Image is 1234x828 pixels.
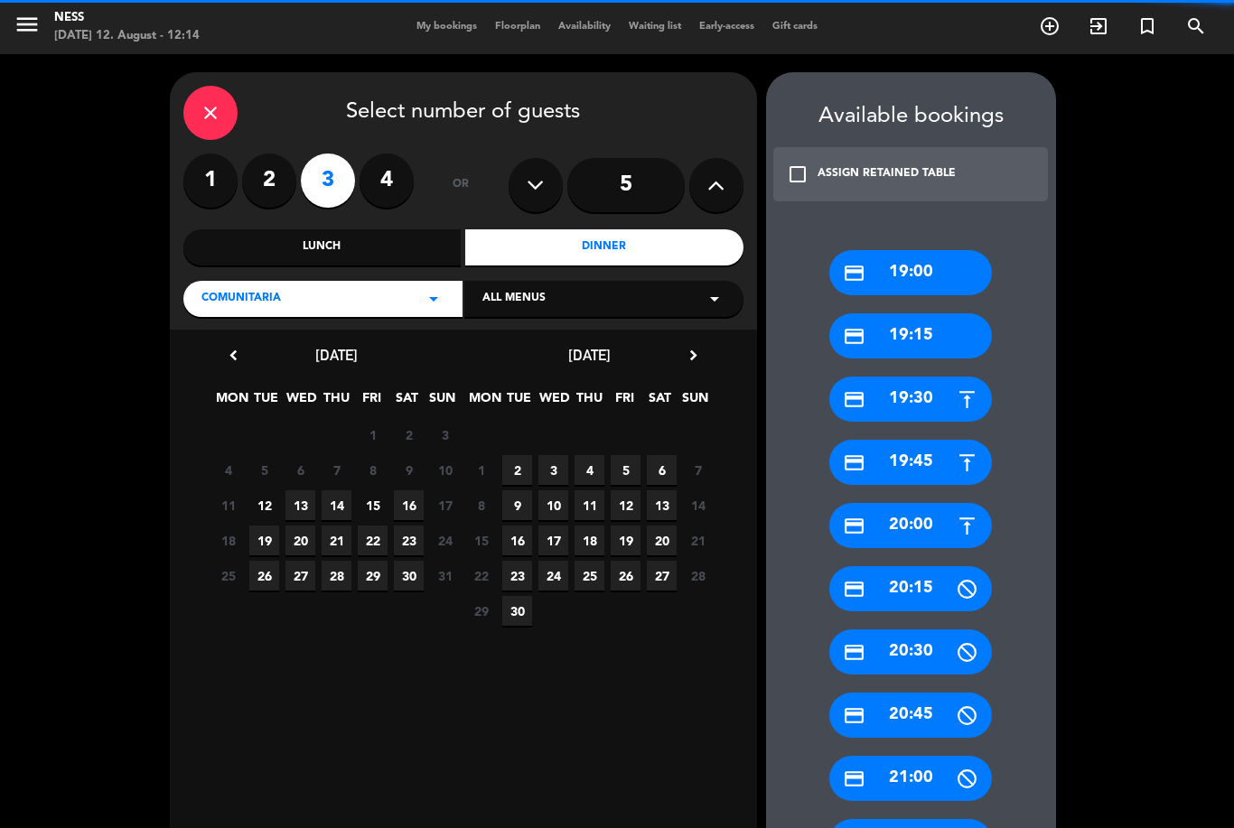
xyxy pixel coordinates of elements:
span: 27 [285,561,315,591]
span: 26 [611,561,640,591]
i: arrow_drop_down [704,288,725,310]
span: 27 [647,561,677,591]
span: BOOK TABLE [1025,11,1074,42]
span: 7 [322,455,351,485]
span: 16 [502,526,532,555]
i: search [1185,15,1207,37]
span: 6 [647,455,677,485]
span: 8 [358,455,388,485]
span: [DATE] [568,346,611,364]
span: 5 [249,455,279,485]
span: 8 [466,490,496,520]
span: 12 [611,490,640,520]
div: Available bookings [766,99,1056,135]
span: [DATE] [315,346,358,364]
span: Floorplan [486,22,549,32]
span: 23 [502,561,532,591]
div: Lunch [183,229,462,265]
label: 3 [301,154,355,208]
i: credit_card [843,515,865,537]
span: 29 [466,596,496,626]
span: 12 [249,490,279,520]
div: 19:45 [829,440,992,485]
i: credit_card [843,262,865,284]
span: 2 [394,420,424,450]
i: credit_card [843,325,865,348]
i: menu [14,11,41,38]
label: 1 [183,154,238,208]
span: Gift cards [763,22,827,32]
div: 20:00 [829,503,992,548]
span: TUE [251,387,281,417]
span: My bookings [407,22,486,32]
span: SUN [427,387,457,417]
div: [DATE] 12. August - 12:14 [54,27,200,45]
label: 4 [360,154,414,208]
span: 25 [213,561,243,591]
span: SUN [680,387,710,417]
div: Ness [54,9,200,27]
span: 24 [538,561,568,591]
span: 9 [502,490,532,520]
div: or [432,154,491,217]
span: 9 [394,455,424,485]
div: ASSIGN RETAINED TABLE [818,165,956,183]
span: 3 [430,420,460,450]
span: 25 [575,561,604,591]
span: 18 [575,526,604,555]
span: 22 [466,561,496,591]
div: 20:45 [829,693,992,738]
span: 28 [683,561,713,591]
span: 13 [285,490,315,520]
div: 20:30 [829,629,992,674]
span: All menus [482,290,546,308]
div: 20:15 [829,566,992,611]
i: close [200,102,221,124]
span: 20 [285,526,315,555]
i: check_box_outline_blank [787,163,809,185]
span: 5 [611,455,640,485]
span: 11 [213,490,243,520]
span: 4 [213,455,243,485]
span: 14 [683,490,713,520]
i: credit_card [843,768,865,790]
div: Select number of guests [183,86,743,140]
i: credit_card [843,641,865,664]
span: FRI [357,387,387,417]
span: 15 [466,526,496,555]
label: 2 [242,154,296,208]
div: 21:00 [829,756,992,801]
span: COMUNITARIA [201,290,281,308]
span: 17 [538,526,568,555]
span: 19 [249,526,279,555]
span: 1 [466,455,496,485]
span: 13 [647,490,677,520]
span: SEARCH [1172,11,1220,42]
span: 4 [575,455,604,485]
span: 22 [358,526,388,555]
div: 19:15 [829,313,992,358]
span: 3 [538,455,568,485]
span: 10 [430,455,460,485]
i: turned_in_not [1136,15,1158,37]
span: 15 [358,490,388,520]
span: 26 [249,561,279,591]
span: 2 [502,455,532,485]
i: credit_card [843,388,865,411]
span: 6 [285,455,315,485]
span: THU [575,387,604,417]
div: Dinner [465,229,743,265]
span: Waiting list [620,22,690,32]
i: chevron_right [684,346,703,365]
span: 20 [647,526,677,555]
span: MON [469,387,499,417]
span: 19 [611,526,640,555]
span: WALK IN [1074,11,1123,42]
span: 11 [575,490,604,520]
span: 14 [322,490,351,520]
i: credit_card [843,704,865,727]
i: add_circle_outline [1039,15,1061,37]
span: 21 [322,526,351,555]
span: 30 [502,596,532,626]
div: 19:30 [829,377,992,422]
